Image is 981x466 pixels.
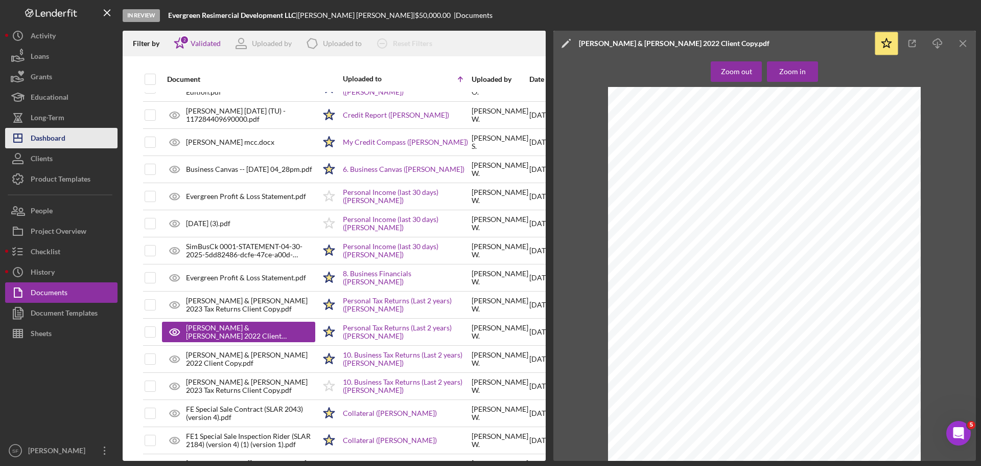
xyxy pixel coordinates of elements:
[5,221,118,241] button: Project Overview
[472,405,528,421] div: [PERSON_NAME] W .
[472,432,528,449] div: [PERSON_NAME] W .
[186,219,230,228] div: [DATE] (3).pdf
[343,165,464,173] a: 6. Business Canvas ([PERSON_NAME])
[186,297,315,313] div: [PERSON_NAME] & [PERSON_NAME] 2023 Tax Returns Client Copy.pdf
[323,39,362,48] div: Uploaded to
[298,11,415,19] div: [PERSON_NAME] [PERSON_NAME] |
[5,323,118,344] button: Sheets
[343,188,471,205] a: Personal Income (last 30 days) ([PERSON_NAME])
[186,405,315,421] div: FE Special Sale Contract (SLAR 2043) (version 4).pdf
[5,128,118,148] button: Dashboard
[472,107,528,123] div: [PERSON_NAME] W .
[5,26,118,46] button: Activity
[186,165,312,173] div: Business Canvas -- [DATE] 04_28pm.pdf
[26,440,92,463] div: [PERSON_NAME]
[529,401,552,426] div: [DATE]
[133,39,167,48] div: Filter by
[31,323,52,346] div: Sheets
[415,11,454,19] div: $50,000.00
[472,215,528,232] div: [PERSON_NAME] W .
[180,35,189,45] div: 2
[252,39,292,48] div: Uploaded by
[529,238,552,263] div: [DATE]
[967,421,975,429] span: 5
[529,292,552,318] div: [DATE]
[31,303,98,326] div: Document Templates
[186,351,315,367] div: [PERSON_NAME] & [PERSON_NAME] 2022 Client Copy.pdf
[343,351,471,367] a: 10. Business Tax Returns (Last 2 years) ([PERSON_NAME])
[529,102,552,128] div: [DATE]
[31,66,52,90] div: Grants
[5,262,118,282] button: History
[31,282,67,305] div: Documents
[529,428,552,453] div: [DATE]
[31,221,86,244] div: Project Overview
[343,215,471,232] a: Personal Income (last 30 days) ([PERSON_NAME])
[12,448,18,454] text: SF
[721,61,752,82] div: Zoom out
[186,242,315,259] div: SimBusCk 0001-STATEMENT-04-30-2025-5dd82486-dcfe-47ce-a00d-fa9abb0cfc0b.pdf
[529,319,552,345] div: [DATE]
[529,75,552,83] div: Date
[393,33,432,54] div: Reset Filters
[343,297,471,313] a: Personal Tax Returns (Last 2 years) ([PERSON_NAME])
[529,184,552,209] div: [DATE]
[31,241,60,264] div: Checklist
[5,169,118,189] button: Product Templates
[767,61,818,82] button: Zoom in
[186,432,315,449] div: FE1 Special Sale Inspection Rider (SLAR 2184) (version 4) (1) (version 1).pdf
[5,66,118,87] button: Grants
[5,148,118,169] a: Clients
[343,436,437,445] a: Collateral ([PERSON_NAME])
[31,46,49,69] div: Loans
[529,211,552,236] div: [DATE]
[472,75,528,83] div: Uploaded by
[343,409,437,417] a: Collateral ([PERSON_NAME])
[186,324,305,340] div: [PERSON_NAME] & [PERSON_NAME] 2022 Client Copy.pdf
[186,107,315,123] div: [PERSON_NAME] [DATE] (TU) - 117284409690000.pdf
[529,373,552,399] div: [DATE]
[529,129,552,155] div: [DATE]
[579,39,769,48] div: [PERSON_NAME] & [PERSON_NAME] 2022 Client Copy.pdf
[186,274,306,282] div: Evergreen Profit & Loss Statement.pdf
[31,169,90,192] div: Product Templates
[31,201,53,224] div: People
[472,188,528,205] div: [PERSON_NAME] W .
[343,111,449,119] a: Credit Report ([PERSON_NAME])
[5,241,118,262] button: Checklist
[472,161,528,177] div: [PERSON_NAME] W .
[454,11,493,19] div: | Documents
[186,192,306,201] div: Evergreen Profit & Loss Statement.pdf
[529,265,552,291] div: [DATE]
[5,107,118,128] button: Long-Term
[191,39,221,48] div: Validated
[5,46,118,66] button: Loans
[711,61,762,82] button: Zoom out
[343,75,407,83] div: Uploaded to
[472,270,528,286] div: [PERSON_NAME] W .
[31,26,56,49] div: Activity
[472,242,528,259] div: [PERSON_NAME] W .
[5,201,118,221] button: People
[5,303,118,323] button: Document Templates
[186,138,274,146] div: [PERSON_NAME] mcc.docx
[5,282,118,303] button: Documents
[167,75,315,83] div: Document
[31,107,64,130] div: Long-Term
[369,33,442,54] button: Reset Filters
[31,262,55,285] div: History
[168,11,298,19] div: |
[5,87,118,107] button: Educational
[343,242,471,259] a: Personal Income (last 30 days) ([PERSON_NAME])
